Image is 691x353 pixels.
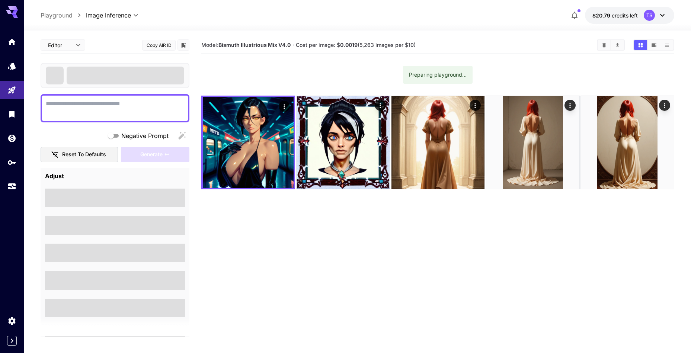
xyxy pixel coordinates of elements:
[612,12,638,19] span: credits left
[142,40,176,51] button: Copy AIR ID
[203,97,294,188] img: 9k=
[45,173,185,180] h4: Adjust
[201,42,291,48] span: Model:
[41,147,118,162] button: Reset to defaults
[340,42,358,48] b: 0.0019
[644,10,655,21] div: TS
[391,96,484,189] img: 9k=
[374,100,386,111] div: Actions
[633,39,674,51] div: Show images in grid viewShow images in video viewShow images in list view
[297,96,390,189] img: 9k=
[647,40,660,50] button: Show images in video view
[597,39,625,51] div: Clear ImagesDownload All
[41,11,86,20] nav: breadcrumb
[292,41,294,49] p: ·
[7,61,16,71] div: Models
[592,12,612,19] span: $20.79
[581,96,674,189] img: LcSEvxuCUjavTwWqhIXYrZxLNqhxYu+I6LMVLUhF58UQFGhi1Yk02AAAA
[659,100,670,111] div: Actions
[7,316,16,325] div: Settings
[218,42,291,48] b: Bismuth Illustrious Mix V4.0
[296,42,416,48] span: Cost per image: $ (5,263 images per $10)
[121,131,169,140] span: Negative Prompt
[41,11,73,20] a: Playground
[585,7,674,24] button: $20.78542TS
[409,68,467,81] div: Preparing playground...
[7,86,16,95] div: Playground
[598,40,611,50] button: Clear Images
[660,40,674,50] button: Show images in list view
[634,40,647,50] button: Show images in grid view
[7,109,16,119] div: Library
[592,12,638,19] div: $20.78542
[180,41,187,49] button: Add to library
[86,11,131,20] span: Image Inference
[7,37,16,46] div: Home
[7,134,16,143] div: Wallet
[7,158,16,167] div: API Keys
[121,147,189,162] div: Please fill the prompt
[486,96,579,189] img: JfrbWeZYXAizh2FE0BbuHGxfUSIk6pOpsuAAAAA
[48,41,71,49] span: Editor
[564,100,575,111] div: Actions
[279,101,290,112] div: Actions
[611,40,624,50] button: Download All
[7,336,17,346] button: Expand sidebar
[469,100,480,111] div: Actions
[7,182,16,191] div: Usage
